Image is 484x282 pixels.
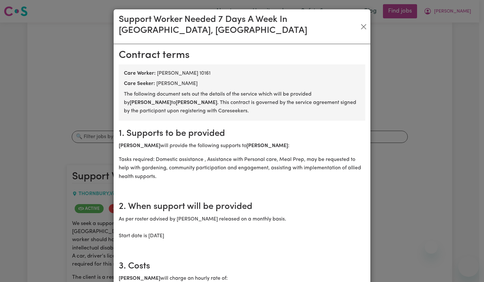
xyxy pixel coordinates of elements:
b: [PERSON_NAME] [119,143,160,148]
h2: 3. Costs [119,261,365,272]
p: will provide the following supports to : [119,142,365,150]
b: Care Worker: [124,71,156,76]
h3: Support Worker Needed 7 Days A Week In [GEOGRAPHIC_DATA], [GEOGRAPHIC_DATA] [119,14,359,36]
p: As per roster advised by [PERSON_NAME] released on a monthly basis. Start date is [DATE] [119,215,365,240]
b: [PERSON_NAME] [119,276,160,281]
b: Care Seeker: [124,81,155,86]
iframe: Close message [425,241,438,254]
b: [PERSON_NAME] [176,100,217,105]
h2: Contract terms [119,49,365,61]
div: [PERSON_NAME] [124,80,360,88]
b: [PERSON_NAME] [247,143,288,148]
h2: 1. Supports to be provided [119,128,365,139]
iframe: Button to launch messaging window [458,256,479,277]
p: The following document sets out the details of the service which will be provided by to . This co... [124,90,360,116]
div: [PERSON_NAME] 10161 [124,70,360,77]
b: [PERSON_NAME] [130,100,171,105]
button: Close [359,22,368,32]
p: Tasks required: Domestic assistance , Assistance with Personal care, Meal Prep, may be requested ... [119,155,365,181]
h2: 2. When support will be provided [119,202,365,212]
